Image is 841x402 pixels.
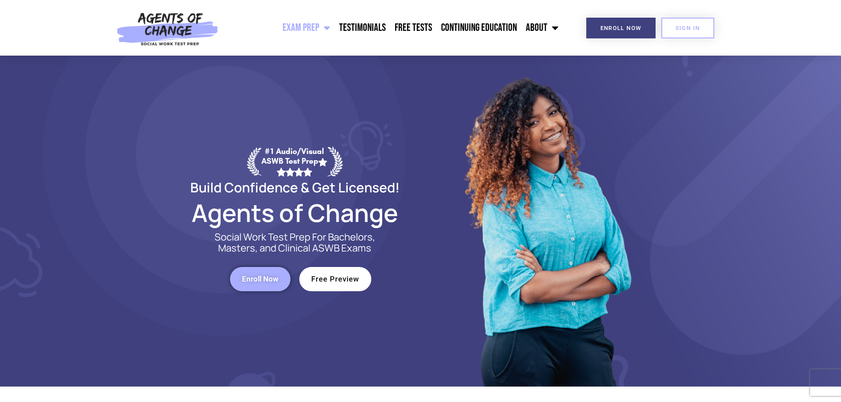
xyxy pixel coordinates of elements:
h2: Agents of Change [169,203,421,223]
a: Enroll Now [230,267,290,291]
a: Free Preview [299,267,371,291]
span: Free Preview [311,275,359,283]
div: #1 Audio/Visual ASWB Test Prep [261,147,328,176]
a: Continuing Education [437,17,521,39]
a: SIGN IN [661,18,714,38]
span: SIGN IN [675,25,700,31]
a: Enroll Now [586,18,656,38]
a: Free Tests [390,17,437,39]
span: Enroll Now [242,275,279,283]
nav: Menu [223,17,563,39]
a: Testimonials [335,17,390,39]
span: Enroll Now [600,25,641,31]
img: Website Image 1 (1) [458,56,635,387]
a: About [521,17,563,39]
h2: Build Confidence & Get Licensed! [169,181,421,194]
p: Social Work Test Prep For Bachelors, Masters, and Clinical ASWB Exams [204,232,385,254]
a: Exam Prep [278,17,335,39]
